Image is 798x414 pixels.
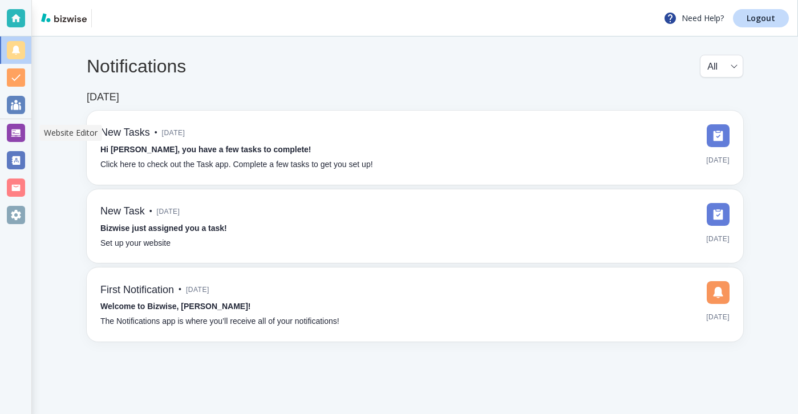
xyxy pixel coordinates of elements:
p: The Notifications app is where you’ll receive all of your notifications! [100,315,339,328]
p: Need Help? [663,11,724,25]
span: [DATE] [157,203,180,220]
a: New Tasks•[DATE]Hi [PERSON_NAME], you have a few tasks to complete!Click here to check out the Ta... [87,111,743,185]
img: Dunnington Consulting [96,9,144,27]
p: Set up your website [100,237,171,250]
strong: Bizwise just assigned you a task! [100,224,227,233]
a: First Notification•[DATE]Welcome to Bizwise, [PERSON_NAME]!The Notifications app is where you’ll ... [87,267,743,342]
span: [DATE] [706,309,730,326]
strong: Welcome to Bizwise, [PERSON_NAME]! [100,302,250,311]
p: Logout [747,14,775,22]
p: • [179,283,181,296]
p: • [149,205,152,218]
h4: Notifications [87,55,186,77]
h6: First Notification [100,284,174,297]
h6: New Tasks [100,127,150,139]
img: DashboardSidebarTasks.svg [707,124,730,147]
a: New Task•[DATE]Bizwise just assigned you a task!Set up your website[DATE] [87,189,743,263]
h6: New Task [100,205,145,218]
h6: [DATE] [87,91,119,104]
strong: Hi [PERSON_NAME], you have a few tasks to complete! [100,145,311,154]
img: bizwise [41,13,87,22]
span: [DATE] [706,230,730,247]
p: • [155,127,157,139]
p: Click here to check out the Task app. Complete a few tasks to get you set up! [100,159,373,171]
div: All [707,55,736,77]
a: Logout [733,9,789,27]
span: [DATE] [186,281,209,298]
span: [DATE] [162,124,185,141]
img: DashboardSidebarNotification.svg [707,281,730,304]
p: Website Editor [44,127,98,139]
span: [DATE] [706,152,730,169]
img: DashboardSidebarTasks.svg [707,203,730,226]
